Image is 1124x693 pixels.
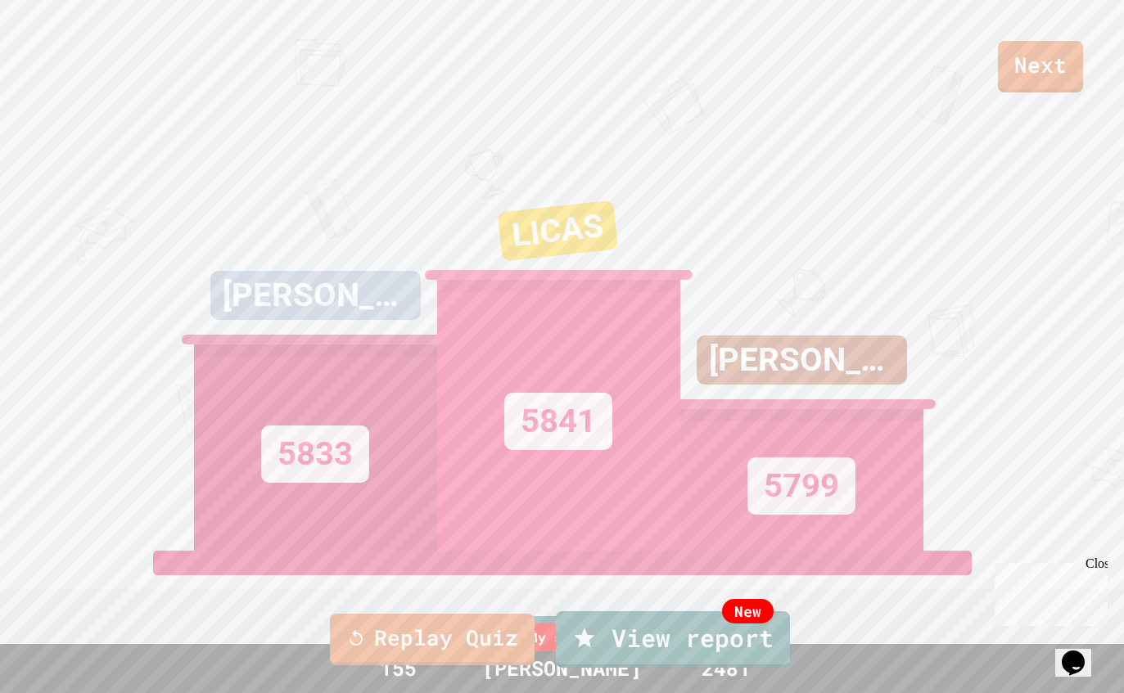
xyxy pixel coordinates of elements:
[504,393,612,450] div: 5841
[330,614,535,665] a: Replay Quiz
[988,556,1108,626] iframe: chat widget
[7,7,113,104] div: Chat with us now!Close
[556,611,790,668] a: View report
[697,335,907,385] div: [PERSON_NAME]
[1055,628,1108,677] iframe: chat widget
[998,41,1083,92] a: Next
[747,457,855,515] div: 5799
[210,271,421,320] div: [PERSON_NAME] :D
[497,200,618,262] div: LICAS
[722,599,774,623] div: New
[261,425,369,483] div: 5833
